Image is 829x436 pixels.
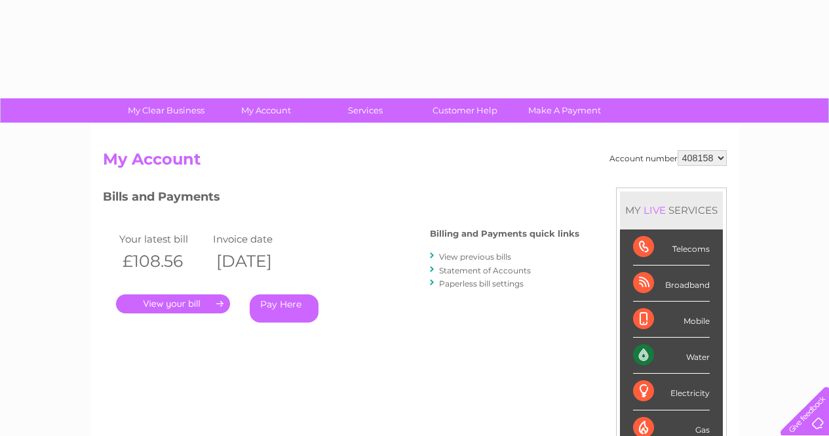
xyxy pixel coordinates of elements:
[103,150,727,175] h2: My Account
[439,279,524,288] a: Paperless bill settings
[212,98,320,123] a: My Account
[511,98,619,123] a: Make A Payment
[116,294,230,313] a: .
[112,98,220,123] a: My Clear Business
[633,302,710,338] div: Mobile
[633,229,710,266] div: Telecoms
[620,191,723,229] div: MY SERVICES
[311,98,419,123] a: Services
[633,374,710,410] div: Electricity
[250,294,318,323] a: Pay Here
[609,150,727,166] div: Account number
[633,338,710,374] div: Water
[116,248,210,275] th: £108.56
[439,266,531,275] a: Statement of Accounts
[210,230,304,248] td: Invoice date
[210,248,304,275] th: [DATE]
[633,266,710,302] div: Broadband
[103,188,579,210] h3: Bills and Payments
[439,252,511,262] a: View previous bills
[430,229,579,239] h4: Billing and Payments quick links
[641,204,668,216] div: LIVE
[116,230,210,248] td: Your latest bill
[411,98,519,123] a: Customer Help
